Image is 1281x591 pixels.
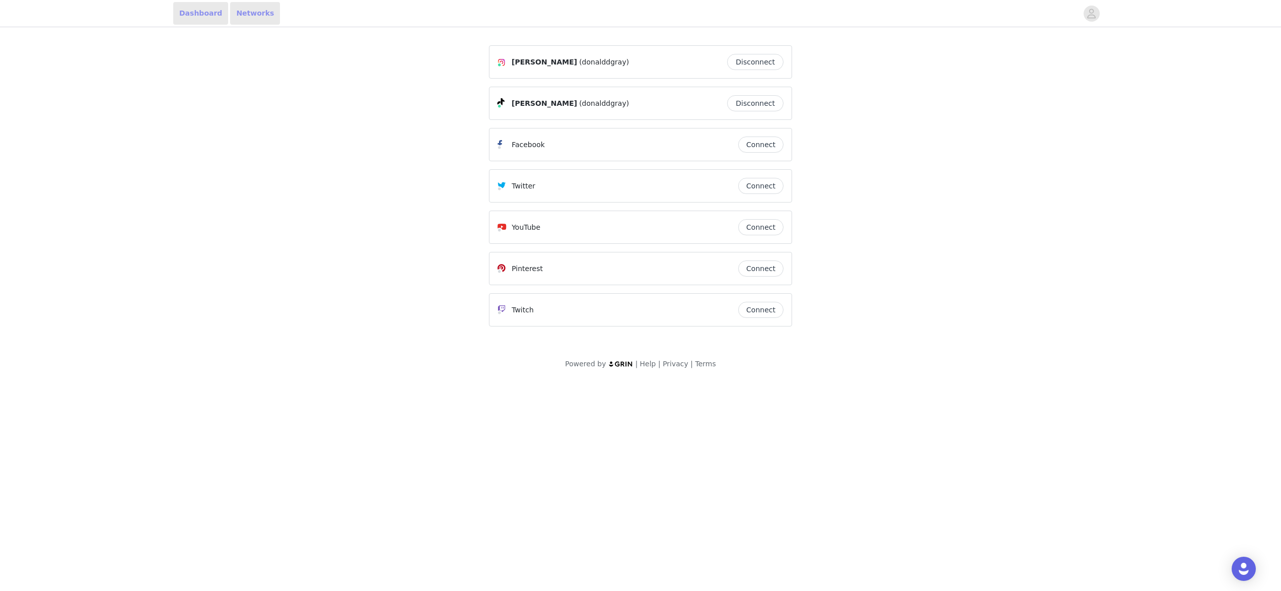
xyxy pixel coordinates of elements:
[635,360,638,368] span: |
[173,2,228,25] a: Dashboard
[230,2,280,25] a: Networks
[640,360,656,368] a: Help
[512,57,577,68] span: [PERSON_NAME]
[512,305,534,315] p: Twitch
[658,360,661,368] span: |
[690,360,693,368] span: |
[512,264,543,274] p: Pinterest
[695,360,716,368] a: Terms
[738,260,784,277] button: Connect
[579,57,629,68] span: (donalddgray)
[727,54,784,70] button: Disconnect
[565,360,606,368] span: Powered by
[512,181,535,191] p: Twitter
[608,361,633,367] img: logo
[512,98,577,109] span: [PERSON_NAME]
[738,302,784,318] button: Connect
[738,178,784,194] button: Connect
[512,140,545,150] p: Facebook
[663,360,688,368] a: Privacy
[579,98,629,109] span: (donalddgray)
[738,219,784,235] button: Connect
[727,95,784,111] button: Disconnect
[1087,6,1096,22] div: avatar
[512,222,540,233] p: YouTube
[497,58,506,67] img: Instagram Icon
[738,137,784,153] button: Connect
[1232,557,1256,581] div: Open Intercom Messenger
